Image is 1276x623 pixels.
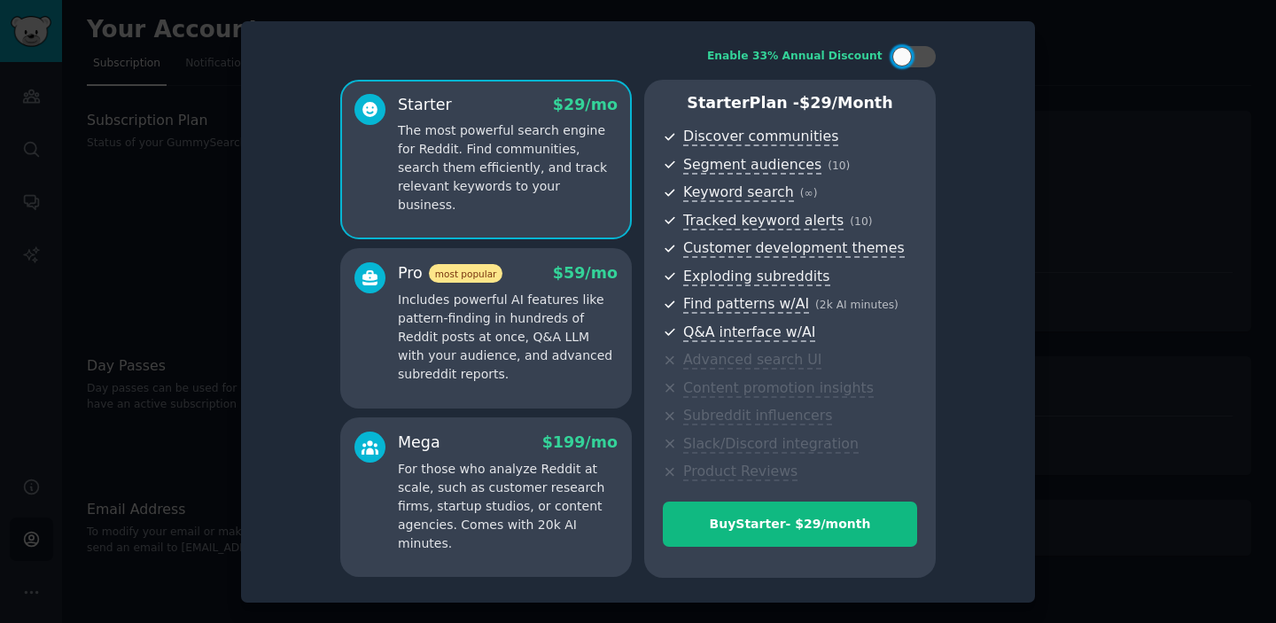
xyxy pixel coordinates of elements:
p: For those who analyze Reddit at scale, such as customer research firms, startup studios, or conte... [398,460,618,553]
span: Segment audiences [683,156,821,175]
div: Starter [398,94,452,116]
div: Enable 33% Annual Discount [707,49,883,65]
span: $ 199 /mo [542,433,618,451]
span: most popular [429,264,503,283]
span: Slack/Discord integration [683,435,859,454]
span: $ 29 /mo [553,96,618,113]
div: Mega [398,432,440,454]
span: Advanced search UI [683,351,821,370]
p: The most powerful search engine for Reddit. Find communities, search them efficiently, and track ... [398,121,618,214]
span: Subreddit influencers [683,407,832,425]
span: $ 29 /month [799,94,893,112]
div: Pro [398,262,502,284]
button: BuyStarter- $29/month [663,502,917,547]
p: Starter Plan - [663,92,917,114]
span: Content promotion insights [683,379,874,398]
span: Product Reviews [683,463,797,481]
span: $ 59 /mo [553,264,618,282]
span: ( 10 ) [850,215,872,228]
span: Discover communities [683,128,838,146]
span: ( ∞ ) [800,187,818,199]
span: Customer development themes [683,239,905,258]
span: Exploding subreddits [683,268,829,286]
span: ( 2k AI minutes ) [815,299,899,311]
span: Find patterns w/AI [683,295,809,314]
p: Includes powerful AI features like pattern-finding in hundreds of Reddit posts at once, Q&A LLM w... [398,291,618,384]
span: Tracked keyword alerts [683,212,844,230]
span: Q&A interface w/AI [683,323,815,342]
span: Keyword search [683,183,794,202]
div: Buy Starter - $ 29 /month [664,515,916,533]
span: ( 10 ) [828,160,850,172]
